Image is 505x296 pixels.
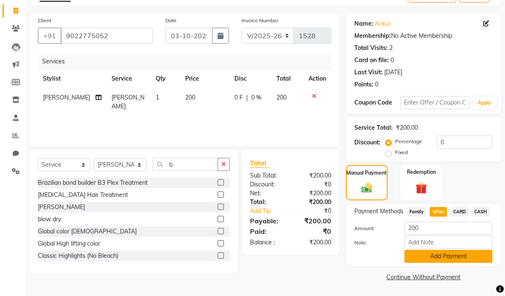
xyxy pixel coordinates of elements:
[407,168,436,176] label: Redemption
[246,93,248,102] span: |
[244,189,290,198] div: Net:
[375,19,391,28] a: Ankur
[38,178,148,187] div: Brazilian bond builder B3 Plex Treatment
[234,93,243,102] span: 0 F
[229,69,271,88] th: Disc
[251,93,261,102] span: 0 %
[38,227,137,236] div: Global color [DEMOGRAPHIC_DATA]
[38,215,61,224] div: blow dry
[39,54,338,69] div: Services
[244,216,290,226] div: Payable:
[354,68,383,77] div: Last Visit:
[348,239,398,246] label: Note:
[290,238,337,247] div: ₹200.00
[112,94,144,110] span: [PERSON_NAME]
[354,123,393,132] div: Service Total:
[290,171,337,180] div: ₹200.00
[38,239,100,248] div: Global High lifting color
[38,17,51,24] label: Client
[38,69,106,88] th: Stylist
[354,207,404,216] span: Payment Methods
[348,273,499,282] a: Continue Without Payment
[156,94,159,101] span: 1
[242,17,278,24] label: Invoice Number
[298,207,338,215] div: ₹0
[404,236,492,249] input: Add Note
[165,17,177,24] label: Date
[61,28,153,44] input: Search by Name/Mobile/Email/Code
[290,226,337,236] div: ₹0
[244,226,290,236] div: Paid:
[354,31,391,40] div: Membership:
[391,56,394,65] div: 0
[358,182,376,194] img: _cash.svg
[303,69,331,88] th: Action
[395,149,408,156] label: Fixed
[290,216,337,226] div: ₹200.00
[354,31,492,40] div: No Active Membership
[348,225,398,232] label: Amount:
[412,181,431,195] img: _gift.svg
[346,169,387,177] label: Manual Payment
[106,69,151,88] th: Service
[290,180,337,189] div: ₹0
[244,207,298,215] a: Add Tip
[389,44,393,52] div: 2
[38,251,118,260] div: Classic Highlights (No Bleach)
[244,180,290,189] div: Discount:
[43,94,90,101] span: [PERSON_NAME]
[354,80,373,89] div: Points:
[38,203,85,212] div: [PERSON_NAME]
[153,158,218,171] input: Search or Scan
[244,238,290,247] div: Balance :
[396,123,418,132] div: ₹200.00
[407,207,427,217] span: Family
[354,138,380,147] div: Discount:
[185,94,195,101] span: 200
[244,171,290,180] div: Sub Total:
[38,191,128,199] div: [MEDICAL_DATA] Hair Treatment
[450,207,468,217] span: CARD
[180,69,229,88] th: Price
[375,80,378,89] div: 0
[395,138,422,145] label: Percentage
[400,96,469,109] input: Enter Offer / Coupon Code
[354,98,400,107] div: Coupon Code
[473,97,497,109] button: Apply
[290,198,337,207] div: ₹200.00
[250,159,269,168] span: Total
[151,69,180,88] th: Qty
[472,207,490,217] span: CASH
[290,189,337,198] div: ₹200.00
[404,222,492,235] input: Amount
[244,198,290,207] div: Total:
[354,19,373,28] div: Name:
[384,68,402,77] div: [DATE]
[354,44,388,52] div: Total Visits:
[354,56,389,65] div: Card on file:
[276,94,287,101] span: 200
[271,69,303,88] th: Total
[404,250,492,263] button: Add Payment
[430,207,447,217] span: GPay
[38,28,61,44] button: +91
